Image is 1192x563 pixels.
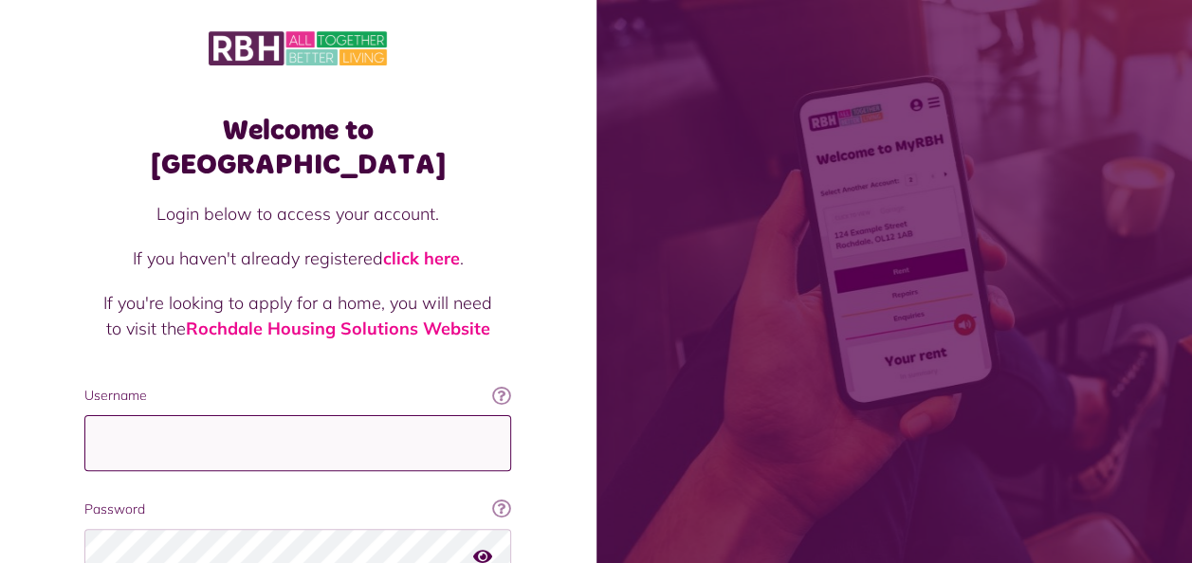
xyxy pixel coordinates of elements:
[84,499,511,519] label: Password
[186,318,490,339] a: Rochdale Housing Solutions Website
[103,290,492,341] p: If you're looking to apply for a home, you will need to visit the
[383,247,460,269] a: click here
[103,245,492,271] p: If you haven't already registered .
[84,386,511,406] label: Username
[84,114,511,182] h1: Welcome to [GEOGRAPHIC_DATA]
[103,201,492,227] p: Login below to access your account.
[209,28,387,68] img: MyRBH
